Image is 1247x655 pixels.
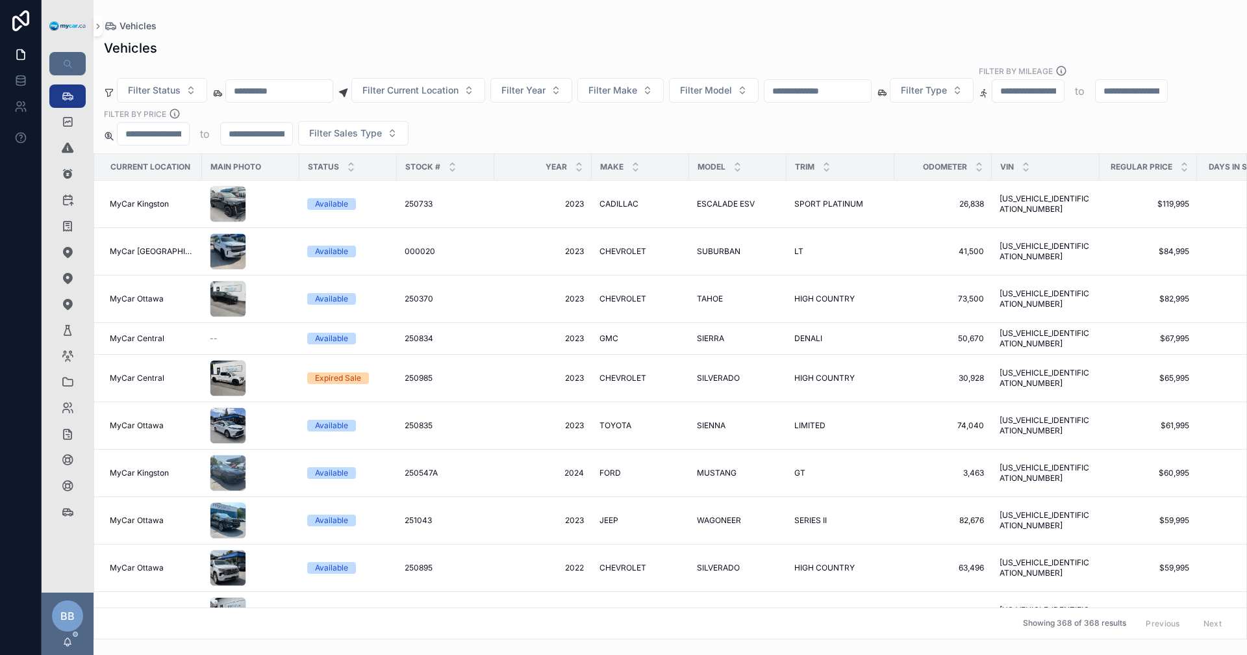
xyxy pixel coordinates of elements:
span: SERIES II [794,515,827,526]
a: $59,995 [1107,563,1189,573]
div: Available [315,467,348,479]
span: Filter Year [501,84,546,97]
a: MyCar Kingston [110,199,194,209]
img: App logo [49,21,86,31]
a: TAHOE [697,294,779,304]
span: Model [698,162,725,172]
span: TOYOTA [599,420,631,431]
a: SIENNA [697,420,779,431]
span: ESCALADE ESV [697,199,755,209]
p: to [200,126,210,142]
span: 2023 [502,420,584,431]
span: 250985 [405,373,433,383]
a: Available [307,562,389,574]
span: CHEVROLET [599,373,646,383]
span: 2023 [502,333,584,344]
a: $61,995 [1107,420,1189,431]
a: FORD [599,468,681,478]
span: Stock # [405,162,440,172]
a: 74,040 [902,420,984,431]
a: 2024 [502,468,584,478]
button: Select Button [117,78,207,103]
span: GT [794,468,805,478]
a: CHEVROLET [599,294,681,304]
a: SUBURBAN [697,246,779,257]
span: 50,670 [902,333,984,344]
a: [US_VEHICLE_IDENTIFICATION_NUMBER] [1000,510,1092,531]
span: Vehicles [120,19,157,32]
a: SIERRA [697,333,779,344]
span: SUBURBAN [697,246,740,257]
div: Available [315,515,348,526]
div: Expired Sale [315,372,361,384]
div: Available [315,198,348,210]
a: HIGH COUNTRY [794,294,887,304]
span: 2022 [502,563,584,573]
a: SERIES II [794,515,887,526]
a: $67,995 [1107,333,1189,344]
a: GMC [599,333,681,344]
a: 250835 [405,420,486,431]
span: JEEP [599,515,618,526]
span: Main Photo [210,162,261,172]
span: 250370 [405,294,433,304]
a: 250834 [405,333,486,344]
span: $119,995 [1107,199,1189,209]
a: MyCar Central [110,373,194,383]
a: MyCar Ottawa [110,515,194,526]
span: MyCar Ottawa [110,563,164,573]
span: MyCar Central [110,373,164,383]
span: [US_VEHICLE_IDENTIFICATION_NUMBER] [1000,289,1092,309]
a: 250895 [405,563,486,573]
a: 73,500 [902,294,984,304]
span: 250834 [405,333,433,344]
a: MyCar Kingston [110,468,194,478]
span: [US_VEHICLE_IDENTIFICATION_NUMBER] [1000,368,1092,389]
a: JEEP [599,515,681,526]
a: Available [307,293,389,305]
span: SIENNA [697,420,725,431]
a: -- [210,333,292,344]
button: Select Button [669,78,759,103]
a: 26,838 [902,199,984,209]
a: HIGH COUNTRY [794,563,887,573]
a: Available [307,333,389,344]
span: 250547A [405,468,438,478]
a: CHEVROLET [599,246,681,257]
a: 2023 [502,515,584,526]
a: 82,676 [902,515,984,526]
a: MyCar [GEOGRAPHIC_DATA] [110,246,194,257]
a: [US_VEHICLE_IDENTIFICATION_NUMBER] [1000,605,1092,626]
span: LIMITED [794,420,825,431]
span: Current Location [110,162,190,172]
span: Regular Price [1111,162,1172,172]
span: Odometer [923,162,967,172]
a: $60,995 [1107,468,1189,478]
span: HIGH COUNTRY [794,373,855,383]
div: Available [315,420,348,431]
span: $82,995 [1107,294,1189,304]
span: VIN [1000,162,1014,172]
a: $84,995 [1107,246,1189,257]
a: HIGH COUNTRY [794,373,887,383]
a: 63,496 [902,563,984,573]
a: 2023 [502,294,584,304]
a: MyCar Ottawa [110,420,194,431]
a: 30,928 [902,373,984,383]
label: FILTER BY PRICE [104,108,166,120]
button: Select Button [490,78,572,103]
